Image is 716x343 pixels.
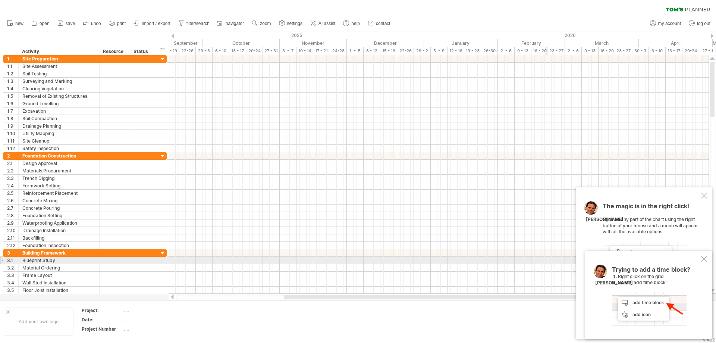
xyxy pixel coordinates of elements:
span: save [66,21,75,26]
div: 1.9 [7,122,18,130]
a: filter/search [176,19,212,28]
div: 2 - 6 [565,47,582,55]
div: Design Approval [22,160,95,167]
div: 22-26 [179,47,196,55]
div: 3 [7,249,18,256]
div: 1.12 [7,145,18,152]
div: 27 - 1 [699,47,716,55]
div: Blueprint Study [22,257,95,264]
div: Building Framework [22,249,95,256]
a: new [5,19,26,28]
div: 24-28 [330,47,347,55]
li: Select 'add time block' [618,280,700,286]
div: 2.5 [7,190,18,197]
span: open [40,21,50,26]
div: 1.11 [7,137,18,144]
div: v 422 [703,337,715,343]
div: Project: [82,307,123,314]
div: Drainage Planning [22,122,95,130]
a: contact [366,19,393,28]
div: March 2026 [565,39,639,47]
span: settings [287,21,302,26]
span: navigator [226,21,244,26]
div: .... [124,317,187,323]
div: November 2025 [280,39,347,47]
div: 2.10 [7,227,18,234]
div: 1.1 [7,63,18,70]
span: print [117,21,126,26]
div: 9 - 13 [515,47,531,55]
div: 3.1 [7,257,18,264]
div: 6 - 10 [213,47,229,55]
div: Ground Levelling [22,100,95,107]
div: .... [124,307,187,314]
div: 1.5 [7,93,18,100]
div: .... [124,326,187,332]
div: 29 - 2 [414,47,431,55]
span: zoom [260,21,271,26]
div: 1.6 [7,100,18,107]
a: AI assist [308,19,337,28]
a: print [107,19,128,28]
div: Soil Compaction [22,115,95,122]
div: 2.11 [7,234,18,241]
a: help [341,19,362,28]
div: 23 - 27 [615,47,632,55]
a: open [29,19,52,28]
div: 2.2 [7,167,18,174]
div: 2 - 6 [498,47,515,55]
div: 12 - 16 [447,47,464,55]
div: Soil Testing [22,70,95,77]
div: 30 - 3 [632,47,649,55]
div: Utility Mapping [22,130,95,137]
div: 22-26 [397,47,414,55]
a: settings [277,19,305,28]
div: 2.12 [7,242,18,249]
div: Frame Layout [22,272,95,279]
div: 20-24 [246,47,263,55]
div: October 2025 [202,39,280,47]
div: 2.3 [7,175,18,182]
div: 20-24 [682,47,699,55]
div: January 2026 [424,39,498,47]
div: Foundation Inspection [22,242,95,249]
div: Date: [82,317,123,323]
div: 2 [7,152,18,159]
div: 2.4 [7,182,18,189]
div: Foundation Construction [22,152,95,159]
div: Site Cleanup [22,137,95,144]
div: Removal of Existing Structures [22,93,95,100]
div: 26-30 [481,47,498,55]
div: 9 - 13 [582,47,599,55]
div: Click on any part of the chart using the right button of your mouse and a menu will appear with a... [603,203,700,325]
span: filter/search [186,21,210,26]
div: Concrete Mixing [22,197,95,204]
span: AI assist [318,21,335,26]
div: Add your own logo [4,308,73,336]
div: 3 - 7 [280,47,296,55]
div: Formwork Setting [22,182,95,189]
span: Trying to add a time block? [612,266,690,277]
div: 3.5 [7,287,18,294]
div: 16 - 20 [599,47,615,55]
div: 1.3 [7,78,18,85]
div: Resource [103,48,126,55]
div: 3.2 [7,264,18,271]
div: Status [134,48,151,55]
div: Surveying and Marking [22,78,95,85]
div: 1.8 [7,115,18,122]
div: 2.7 [7,205,18,212]
div: [PERSON_NAME] [586,216,624,223]
a: log out [687,19,713,28]
div: 19 - 23 [464,47,481,55]
span: log out [697,21,710,26]
div: February 2026 [498,39,565,47]
div: Concrete Pouring [22,205,95,212]
a: my account [648,19,683,28]
div: 15 - 19 [162,47,179,55]
div: 2.1 [7,160,18,167]
div: 8 - 12 [364,47,380,55]
div: Drainage Installation [22,227,95,234]
div: Material Ordering [22,264,95,271]
span: undo [91,21,101,26]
